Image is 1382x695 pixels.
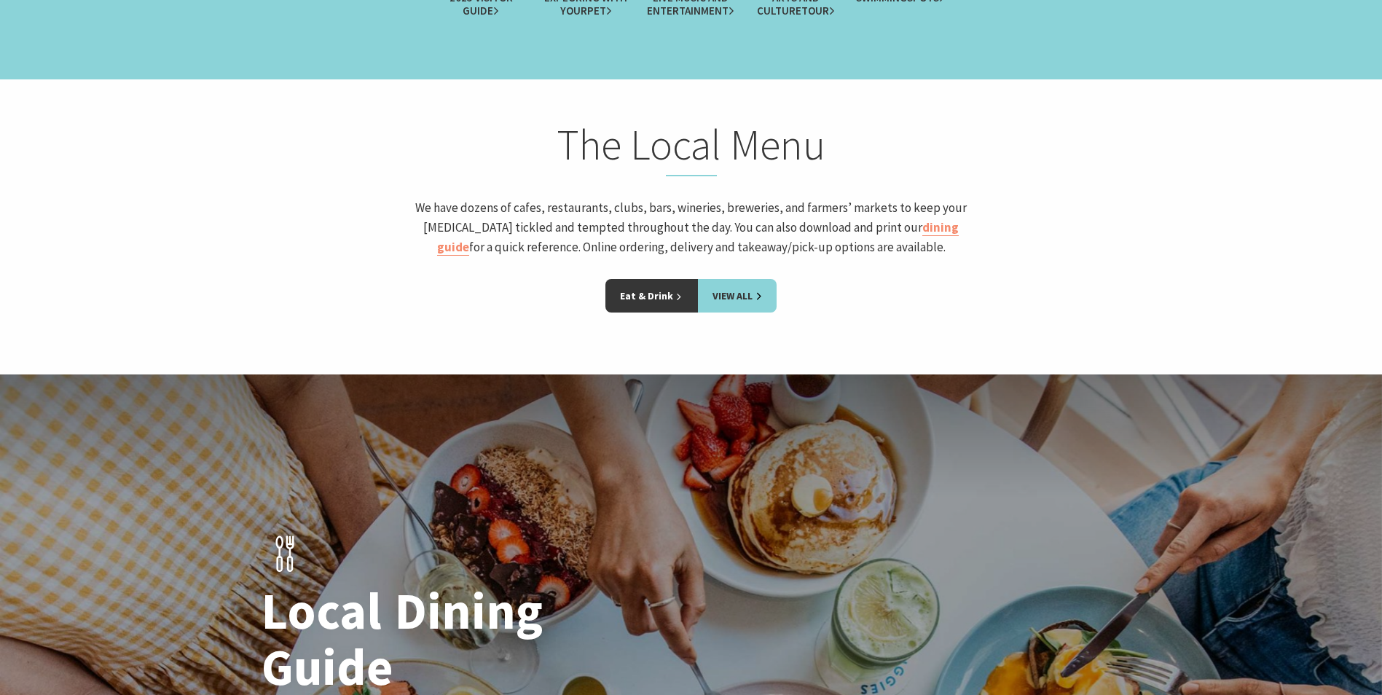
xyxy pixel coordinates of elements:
span: Pet [587,4,612,17]
span: Tour [801,4,835,17]
h2: The Local Menu [406,119,977,176]
span: Entertainment [647,4,734,17]
span: Guide [463,4,499,17]
a: View All [698,279,777,313]
a: Eat & Drink [605,279,698,313]
span: We have dozens of cafes, restaurants, clubs, bars, wineries, breweries, and farmers’ markets to k... [415,200,967,256]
